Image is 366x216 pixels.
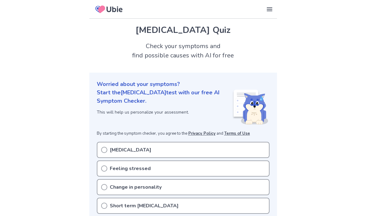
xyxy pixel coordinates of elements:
p: Start the [MEDICAL_DATA] test with our free AI Symptom Checker. [97,88,232,105]
p: Worried about your symptoms? [97,80,270,88]
p: [MEDICAL_DATA] [110,146,151,154]
a: Terms of Use [224,131,250,136]
p: By starting the symptom checker, you agree to the and [97,131,270,137]
a: Privacy Policy [188,131,216,136]
p: Short term [MEDICAL_DATA] [110,202,179,209]
p: This will help us personalize your assessment. [97,109,232,115]
p: Change in personality [110,183,162,191]
h2: Check your symptoms and find possible causes with AI for free [89,42,277,60]
h1: [MEDICAL_DATA] Quiz [97,24,270,37]
p: Feeling stressed [110,165,151,172]
img: Shiba [232,90,268,124]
